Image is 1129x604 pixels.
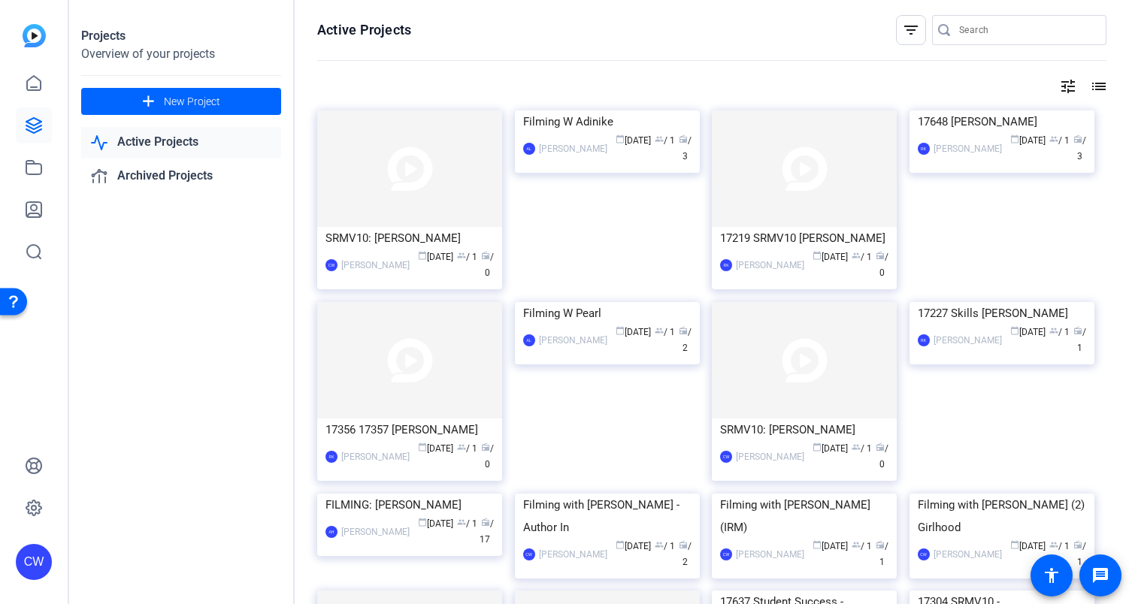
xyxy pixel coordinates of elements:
span: calendar_today [1010,326,1019,335]
span: / 1 [852,443,872,454]
a: Archived Projects [81,161,281,192]
span: group [457,518,466,527]
span: [DATE] [813,541,848,551]
div: FILMING: [PERSON_NAME] [325,494,494,516]
span: calendar_today [616,540,625,549]
span: group [655,326,664,335]
span: / 3 [1073,135,1086,162]
div: RK [918,143,930,155]
span: calendar_today [418,251,427,260]
span: [DATE] [616,327,651,337]
a: Active Projects [81,127,281,158]
span: / 1 [852,252,872,262]
span: [DATE] [418,518,453,529]
span: calendar_today [813,251,822,260]
div: [PERSON_NAME] [934,547,1002,562]
div: Projects [81,27,281,45]
span: group [655,540,664,549]
span: group [655,134,664,143]
mat-icon: list [1088,77,1106,95]
span: radio [679,540,688,549]
span: [DATE] [1010,541,1046,551]
mat-icon: add [139,92,158,111]
span: radio [1073,134,1082,143]
div: 17219 SRMV10 [PERSON_NAME] [720,227,888,249]
span: group [852,251,861,260]
span: calendar_today [616,134,625,143]
div: [PERSON_NAME] [539,141,607,156]
div: SRMV10: [PERSON_NAME] [325,227,494,249]
span: calendar_today [418,518,427,527]
span: / 1 [1073,541,1086,567]
span: / 1 [655,327,675,337]
span: / 1 [1049,135,1070,146]
span: / 1 [457,518,477,529]
span: / 0 [481,252,494,278]
div: [PERSON_NAME] [539,547,607,562]
span: / 1 [1073,327,1086,353]
div: CW [325,259,337,271]
span: / 1 [1049,327,1070,337]
div: CW [720,451,732,463]
div: [PERSON_NAME] [736,449,804,464]
span: / 17 [480,518,494,545]
div: 17356 17357 [PERSON_NAME] [325,418,494,441]
div: RK [720,259,732,271]
span: / 0 [876,252,888,278]
span: / 2 [679,327,692,353]
span: radio [876,540,885,549]
img: blue-gradient.svg [23,24,46,47]
span: [DATE] [616,135,651,146]
span: group [1049,134,1058,143]
div: SRMV10: [PERSON_NAME] [720,418,888,441]
mat-icon: tune [1059,77,1077,95]
span: radio [876,251,885,260]
div: [PERSON_NAME] [736,547,804,562]
span: / 3 [679,135,692,162]
div: RK [325,451,337,463]
span: / 1 [457,443,477,454]
span: radio [481,442,490,451]
span: radio [481,251,490,260]
div: CW [720,548,732,560]
span: radio [876,442,885,451]
div: RK [918,334,930,346]
div: AL [523,334,535,346]
button: New Project [81,88,281,115]
span: [DATE] [1010,327,1046,337]
span: [DATE] [1010,135,1046,146]
div: CW [16,544,52,580]
div: CW [523,548,535,560]
span: group [852,442,861,451]
div: 17648 [PERSON_NAME] [918,110,1086,133]
span: group [457,442,466,451]
span: / 1 [655,541,675,551]
span: [DATE] [616,541,651,551]
div: Overview of your projects [81,45,281,63]
span: radio [1073,326,1082,335]
span: calendar_today [813,442,822,451]
mat-icon: message [1091,566,1109,584]
mat-icon: filter_list [902,21,920,39]
div: [PERSON_NAME] [736,258,804,273]
span: calendar_today [813,540,822,549]
span: radio [1073,540,1082,549]
div: AH [325,526,337,538]
div: [PERSON_NAME] [539,333,607,348]
span: radio [481,518,490,527]
div: Filming with [PERSON_NAME] (2) Girlhood [918,494,1086,539]
span: / 0 [481,443,494,470]
span: New Project [164,94,220,110]
div: Filming W Pearl [523,302,692,325]
span: radio [679,134,688,143]
span: [DATE] [813,443,848,454]
span: calendar_today [616,326,625,335]
span: / 1 [1049,541,1070,551]
span: / 1 [457,252,477,262]
span: / 1 [876,541,888,567]
div: Filming with [PERSON_NAME] - Author In [523,494,692,539]
div: [PERSON_NAME] [934,333,1002,348]
input: Search [959,21,1094,39]
div: 17227 Skills [PERSON_NAME] [918,302,1086,325]
span: [DATE] [418,252,453,262]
